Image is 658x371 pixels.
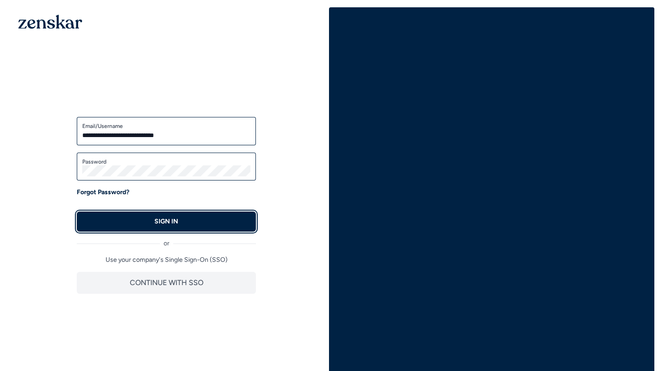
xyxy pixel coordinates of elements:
div: or [77,232,256,248]
p: Use your company's Single Sign-On (SSO) [77,255,256,265]
a: Forgot Password? [77,188,129,197]
label: Email/Username [82,122,250,130]
img: 1OGAJ2xQqyY4LXKgY66KYq0eOWRCkrZdAb3gUhuVAqdWPZE9SRJmCz+oDMSn4zDLXe31Ii730ItAGKgCKgCCgCikA4Av8PJUP... [18,15,82,29]
button: SIGN IN [77,212,256,232]
label: Password [82,158,250,165]
button: CONTINUE WITH SSO [77,272,256,294]
p: SIGN IN [154,217,178,226]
